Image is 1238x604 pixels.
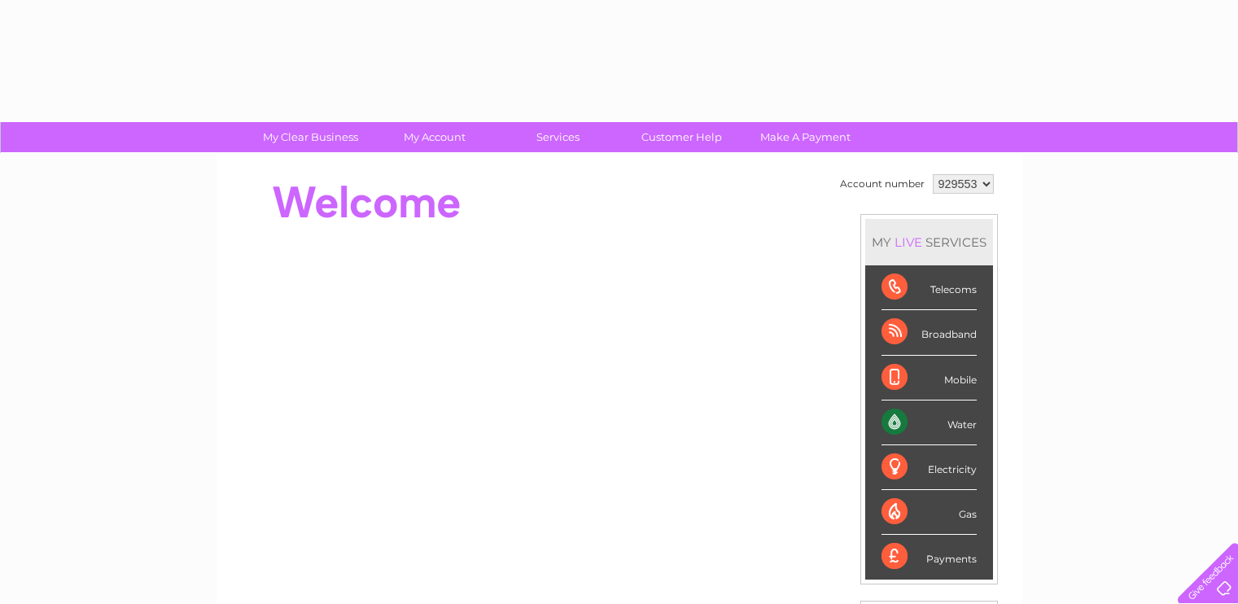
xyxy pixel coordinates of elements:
[881,356,977,400] div: Mobile
[615,122,749,152] a: Customer Help
[891,234,925,250] div: LIVE
[881,535,977,579] div: Payments
[367,122,501,152] a: My Account
[881,400,977,445] div: Water
[881,490,977,535] div: Gas
[881,445,977,490] div: Electricity
[243,122,378,152] a: My Clear Business
[836,170,929,198] td: Account number
[881,310,977,355] div: Broadband
[881,265,977,310] div: Telecoms
[738,122,873,152] a: Make A Payment
[865,219,993,265] div: MY SERVICES
[491,122,625,152] a: Services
